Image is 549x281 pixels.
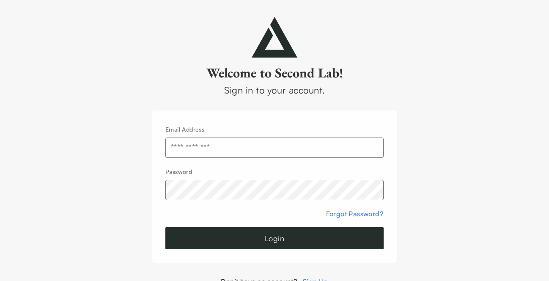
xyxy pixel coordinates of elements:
h2: Welcome to Second Lab! [152,64,397,81]
label: Email Address [165,126,204,133]
label: Password [165,168,192,175]
a: Forgot Password? [326,209,384,218]
img: secondlab-logo [252,17,297,58]
div: Sign in to your account. [152,83,397,97]
button: Login [165,227,384,249]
